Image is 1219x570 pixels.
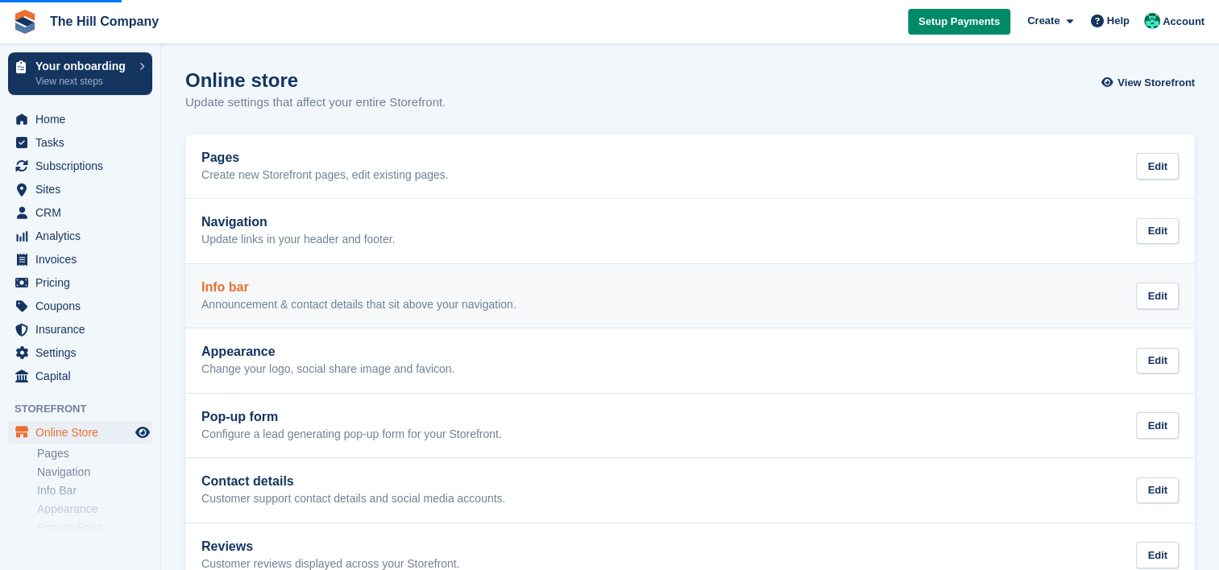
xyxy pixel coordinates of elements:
[1105,69,1195,96] a: View Storefront
[185,199,1195,263] a: Navigation Update links in your header and footer. Edit
[185,69,446,91] h1: Online store
[15,401,160,417] span: Storefront
[35,155,132,177] span: Subscriptions
[35,271,132,294] span: Pricing
[185,264,1195,328] a: Info bar Announcement & contact details that sit above your navigation. Edit
[1117,75,1195,91] span: View Storefront
[35,108,132,130] span: Home
[185,93,446,112] p: Update settings that affect your entire Storefront.
[1136,283,1179,309] div: Edit
[1136,218,1179,245] div: Edit
[37,483,152,498] a: Info Bar
[201,539,460,554] h2: Reviews
[35,131,132,154] span: Tasks
[201,410,502,424] h2: Pop-up form
[35,295,132,317] span: Coupons
[35,201,132,224] span: CRM
[37,502,152,517] a: Appearance
[35,248,132,271] span: Invoices
[44,8,165,35] a: The Hill Company
[8,295,152,317] a: menu
[201,427,502,442] p: Configure a lead generating pop-up form for your Storefront.
[201,345,454,359] h2: Appearance
[13,10,37,34] img: stora-icon-8386f47178a22dfd0bd8f6a31ec36ba5ce8667c1dd55bd0f319d3a0aa187defe.svg
[201,215,396,229] h2: Navigation
[201,298,516,312] p: Announcement & contact details that sit above your navigation.
[133,423,152,442] a: Preview store
[1136,153,1179,180] div: Edit
[201,151,449,165] h2: Pages
[1107,13,1130,29] span: Help
[201,492,505,506] p: Customer support contact details and social media accounts.
[35,60,131,72] p: Your onboarding
[918,14,1000,30] span: Setup Payments
[8,131,152,154] a: menu
[185,394,1195,458] a: Pop-up form Configure a lead generating pop-up form for your Storefront. Edit
[1027,13,1059,29] span: Create
[201,362,454,377] p: Change your logo, social share image and favicon.
[35,225,132,247] span: Analytics
[8,271,152,294] a: menu
[8,421,152,444] a: menu
[185,134,1195,199] a: Pages Create new Storefront pages, edit existing pages. Edit
[8,341,152,364] a: menu
[8,248,152,271] a: menu
[8,318,152,341] a: menu
[1136,542,1179,568] div: Edit
[185,458,1195,522] a: Contact details Customer support contact details and social media accounts. Edit
[8,201,152,224] a: menu
[37,465,152,480] a: Navigation
[8,365,152,387] a: menu
[1136,477,1179,504] div: Edit
[37,446,152,461] a: Pages
[908,9,1010,35] a: Setup Payments
[8,178,152,200] a: menu
[201,280,516,295] h2: Info bar
[201,233,396,247] p: Update links in your header and footer.
[201,474,505,489] h2: Contact details
[35,421,132,444] span: Online Store
[201,168,449,183] p: Create new Storefront pages, edit existing pages.
[35,341,132,364] span: Settings
[37,520,152,535] a: Pop-up Form
[8,52,152,95] a: Your onboarding View next steps
[35,178,132,200] span: Sites
[1136,412,1179,439] div: Edit
[8,225,152,247] a: menu
[1163,14,1204,30] span: Account
[35,318,132,341] span: Insurance
[8,155,152,177] a: menu
[8,108,152,130] a: menu
[185,328,1195,393] a: Appearance Change your logo, social share image and favicon. Edit
[1144,13,1160,29] img: Bradley Hill
[35,365,132,387] span: Capital
[35,74,131,89] p: View next steps
[1136,348,1179,374] div: Edit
